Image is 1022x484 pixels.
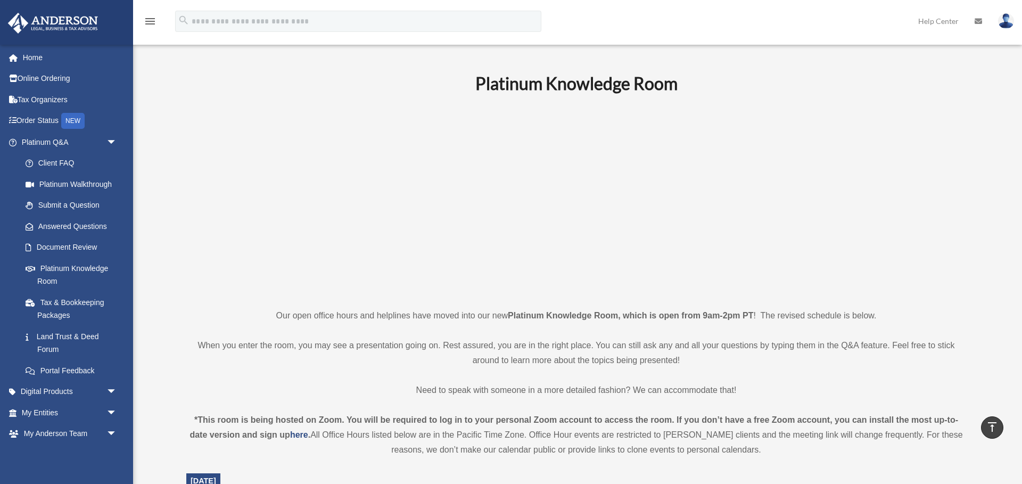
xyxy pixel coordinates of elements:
a: Portal Feedback [15,360,133,381]
a: Online Ordering [7,68,133,89]
a: Tax Organizers [7,89,133,110]
a: Submit a Question [15,195,133,216]
a: Home [7,47,133,68]
span: arrow_drop_down [106,444,128,466]
span: arrow_drop_down [106,402,128,424]
p: When you enter the room, you may see a presentation going on. Rest assured, you are in the right ... [186,338,966,368]
b: Platinum Knowledge Room [475,73,678,94]
span: arrow_drop_down [106,381,128,403]
strong: . [308,430,310,439]
a: My Documentsarrow_drop_down [7,444,133,465]
img: Anderson Advisors Platinum Portal [5,13,101,34]
div: NEW [61,113,85,129]
i: menu [144,15,156,28]
a: Answered Questions [15,216,133,237]
a: Digital Productsarrow_drop_down [7,381,133,403]
a: Land Trust & Deed Forum [15,326,133,360]
div: All Office Hours listed below are in the Pacific Time Zone. Office Hour events are restricted to ... [186,413,966,457]
a: My Entitiesarrow_drop_down [7,402,133,423]
p: Our open office hours and helplines have moved into our new ! The revised schedule is below. [186,308,966,323]
i: vertical_align_top [986,421,999,433]
a: Platinum Knowledge Room [15,258,128,292]
a: Platinum Q&Aarrow_drop_down [7,132,133,153]
a: menu [144,19,156,28]
iframe: 231110_Toby_KnowledgeRoom [417,109,736,289]
span: arrow_drop_down [106,132,128,153]
p: Need to speak with someone in a more detailed fashion? We can accommodate that! [186,383,966,398]
a: Tax & Bookkeeping Packages [15,292,133,326]
span: arrow_drop_down [106,423,128,445]
img: User Pic [998,13,1014,29]
i: search [178,14,189,26]
strong: Platinum Knowledge Room, which is open from 9am-2pm PT [508,311,753,320]
a: vertical_align_top [981,416,1003,439]
a: here [290,430,308,439]
a: Order StatusNEW [7,110,133,132]
strong: *This room is being hosted on Zoom. You will be required to log in to your personal Zoom account ... [189,415,958,439]
a: Document Review [15,237,133,258]
a: My Anderson Teamarrow_drop_down [7,423,133,445]
a: Client FAQ [15,153,133,174]
a: Platinum Walkthrough [15,174,133,195]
